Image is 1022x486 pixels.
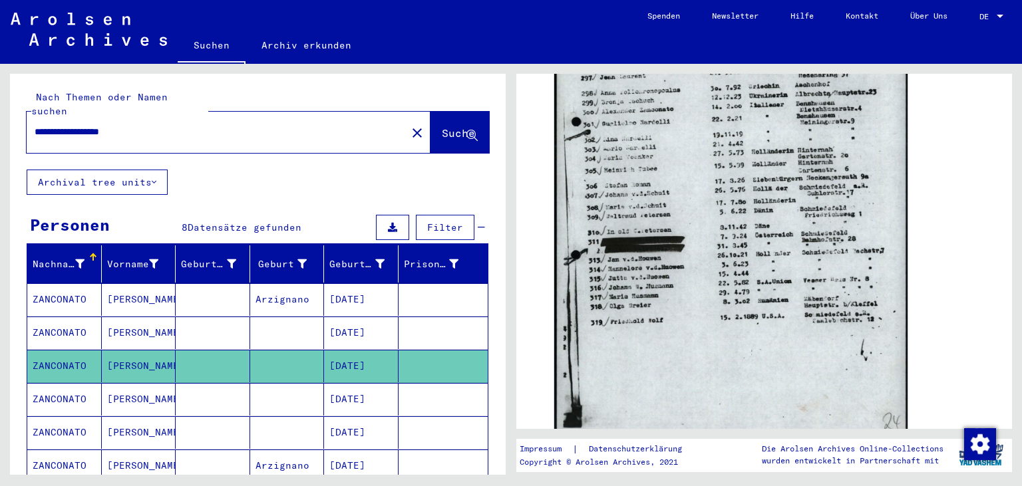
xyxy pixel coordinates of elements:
[404,253,476,275] div: Prisoner #
[246,29,367,61] a: Archiv erkunden
[520,442,572,456] a: Impressum
[27,383,102,416] mat-cell: ZANCONATO
[11,13,167,46] img: Arolsen_neg.svg
[102,245,176,283] mat-header-cell: Vorname
[442,126,475,140] span: Suche
[399,245,488,283] mat-header-cell: Prisoner #
[250,449,325,482] mat-cell: Arzignano
[329,253,401,275] div: Geburtsdatum
[102,350,176,382] mat-cell: [PERSON_NAME]
[324,449,399,482] mat-cell: [DATE]
[27,245,102,283] mat-header-cell: Nachname
[176,245,250,283] mat-header-cell: Geburtsname
[427,221,463,233] span: Filter
[578,442,698,456] a: Datenschutzerklärung
[250,283,325,316] mat-cell: Arzignano
[107,253,176,275] div: Vorname
[329,257,385,271] div: Geburtsdatum
[324,350,399,382] mat-cell: [DATE]
[324,416,399,449] mat-cell: [DATE]
[430,112,489,153] button: Suche
[250,245,325,283] mat-header-cell: Geburt‏
[416,215,474,240] button: Filter
[27,316,102,349] mat-cell: ZANCONATO
[956,438,1006,471] img: yv_logo.png
[102,416,176,449] mat-cell: [PERSON_NAME]
[181,257,236,271] div: Geburtsname
[33,257,85,271] div: Nachname
[181,253,253,275] div: Geburtsname
[27,416,102,449] mat-cell: ZANCONATO
[324,245,399,283] mat-header-cell: Geburtsdatum
[107,257,159,271] div: Vorname
[979,12,994,21] span: DE
[102,316,176,349] mat-cell: [PERSON_NAME]
[31,91,168,117] mat-label: Nach Themen oder Namen suchen
[27,170,168,195] button: Archival tree units
[520,456,698,468] p: Copyright © Arolsen Archives, 2021
[762,443,943,455] p: Die Arolsen Archives Online-Collections
[188,221,301,233] span: Datensätze gefunden
[520,442,698,456] div: |
[963,427,995,459] div: Zustimmung ändern
[178,29,246,64] a: Suchen
[324,383,399,416] mat-cell: [DATE]
[102,283,176,316] mat-cell: [PERSON_NAME]
[404,257,459,271] div: Prisoner #
[33,253,101,275] div: Nachname
[324,283,399,316] mat-cell: [DATE]
[182,221,188,233] span: 8
[27,449,102,482] mat-cell: ZANCONATO
[255,253,324,275] div: Geburt‏
[255,257,307,271] div: Geburt‏
[964,428,996,460] img: Zustimmung ändern
[30,213,110,237] div: Personen
[102,449,176,482] mat-cell: [PERSON_NAME]
[409,125,425,141] mat-icon: close
[324,316,399,349] mat-cell: [DATE]
[102,383,176,416] mat-cell: [PERSON_NAME]
[762,455,943,467] p: wurden entwickelt in Partnerschaft mit
[27,350,102,382] mat-cell: ZANCONATO
[404,119,430,146] button: Clear
[27,283,102,316] mat-cell: ZANCONATO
